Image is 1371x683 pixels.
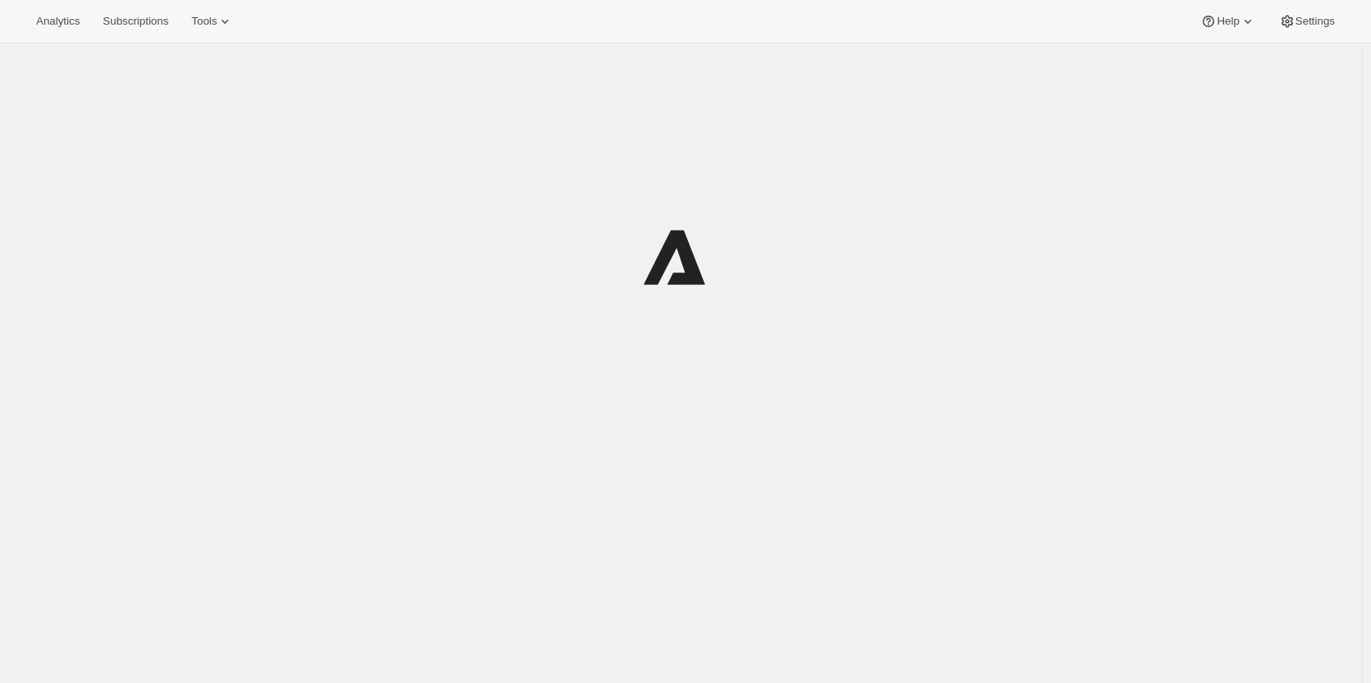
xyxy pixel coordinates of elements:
button: Tools [181,10,243,33]
button: Subscriptions [93,10,178,33]
span: Help [1217,15,1239,28]
span: Analytics [36,15,80,28]
span: Tools [191,15,217,28]
button: Help [1190,10,1265,33]
span: Settings [1295,15,1335,28]
button: Analytics [26,10,89,33]
span: Subscriptions [103,15,168,28]
button: Settings [1269,10,1345,33]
